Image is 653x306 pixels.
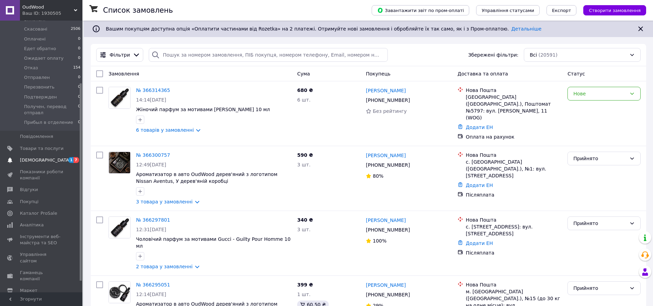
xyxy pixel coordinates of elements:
a: Фото товару [109,281,131,303]
span: 12:31[DATE] [136,227,166,232]
a: Додати ЕН [466,125,493,130]
span: Фільтри [110,51,130,58]
div: Прийнято [573,155,627,162]
a: Створити замовлення [576,7,646,13]
div: [PHONE_NUMBER] [364,225,411,235]
span: 7 [74,157,79,163]
span: Експорт [552,8,571,13]
span: Гаманець компанії [20,270,64,282]
span: Перезвонить [24,84,55,90]
a: Фото товару [109,216,131,238]
a: Додати ЕН [466,240,493,246]
span: Вашим покупцям доступна опція «Оплатити частинами від Rozetka» на 2 платежі. Отримуйте нові замов... [106,26,541,32]
a: Фото товару [109,152,131,174]
span: Подтвержден [24,94,57,100]
button: Експорт [547,5,577,15]
div: [PHONE_NUMBER] [364,160,411,170]
span: 1 [68,157,74,163]
a: Додати ЕН [466,183,493,188]
span: Аналітика [20,222,44,228]
span: Без рейтингу [373,108,407,114]
img: Фото товару [109,87,130,108]
a: Ароматизатор в авто OudWood дерев'яний з логотипом Nissan Aventus, У дерев'яній коробці [136,172,277,184]
span: 340 ₴ [297,217,313,223]
span: Покупці [20,199,38,205]
span: Маркет [20,287,37,294]
span: Збережені фільтри: [468,51,518,58]
span: [DEMOGRAPHIC_DATA] [20,157,71,163]
h1: Список замовлень [103,6,173,14]
span: Прибыл в отделение [24,119,73,126]
span: 154 [73,65,80,71]
a: 3 товара у замовленні [136,199,193,204]
div: Ваш ID: 1930505 [22,10,82,16]
span: Відгуки [20,187,38,193]
a: [PERSON_NAME] [366,217,406,224]
div: Оплата на рахунок [466,133,562,140]
span: 399 ₴ [297,282,313,287]
span: 0 [78,46,80,52]
div: Нова Пошта [466,216,562,223]
span: 12:49[DATE] [136,162,166,167]
span: Жіночий парфум за мотивами [PERSON_NAME] 10 мл [136,107,270,112]
a: 2 товара у замовленні [136,264,193,269]
div: Нова Пошта [466,87,562,94]
img: Фото товару [109,217,130,238]
div: Прийнято [573,284,627,292]
div: [PHONE_NUMBER] [364,290,411,299]
span: 0 [78,74,80,81]
span: Ожидает оплату [24,55,64,61]
span: (20591) [538,52,557,58]
div: с. [GEOGRAPHIC_DATA] ([GEOGRAPHIC_DATA].), №1: вул. [STREET_ADDRESS] [466,158,562,179]
span: 0 [78,104,80,116]
span: 2506 [71,26,80,32]
span: 3 шт. [297,162,311,167]
a: Фото товару [109,87,131,109]
span: OudWood [22,4,74,10]
span: Товари та послуги [20,145,64,152]
button: Завантажити звіт по пром-оплаті [372,5,469,15]
span: Замовлення [109,71,139,76]
span: 80% [373,173,383,179]
button: Створити замовлення [583,5,646,15]
span: Управління сайтом [20,251,64,264]
div: [PHONE_NUMBER] [364,95,411,105]
span: 6 шт. [297,97,311,103]
span: Едет обратно [24,46,56,52]
span: Оплачені [24,36,46,42]
span: Статус [567,71,585,76]
input: Пошук за номером замовлення, ПІБ покупця, номером телефону, Email, номером накладної [149,48,388,62]
a: [PERSON_NAME] [366,282,406,289]
button: Управління статусами [476,5,540,15]
span: Cума [297,71,310,76]
div: Нове [573,90,627,97]
span: Показники роботи компанії [20,169,64,181]
span: 12:14[DATE] [136,292,166,297]
span: Доставка та оплата [458,71,508,76]
div: с. [STREET_ADDRESS]: вул. [STREET_ADDRESS] [466,223,562,237]
span: Каталог ProSale [20,210,57,216]
div: Післяплата [466,249,562,256]
span: 0 [78,94,80,100]
a: Чоловічий парфум за мотивами Gucci - Guilty Pour Homme 10 мл [136,236,291,249]
span: 3 шт. [297,227,311,232]
span: 100% [373,238,386,244]
span: Отказ [24,65,38,71]
span: 590 ₴ [297,152,313,158]
span: Інструменти веб-майстра та SEO [20,234,64,246]
div: Прийнято [573,220,627,227]
span: 0 [78,36,80,42]
span: 0 [78,55,80,61]
div: Нова Пошта [466,281,562,288]
span: 680 ₴ [297,87,313,93]
a: [PERSON_NAME] [366,152,406,159]
img: Фото товару [109,282,130,303]
span: Получен, перевод отправл [24,104,78,116]
span: Скасовані [24,26,47,32]
a: Детальніше [511,26,542,32]
div: Нова Пошта [466,152,562,158]
a: № 366300757 [136,152,170,158]
div: [GEOGRAPHIC_DATA] ([GEOGRAPHIC_DATA].), Поштомат №5797: вул. [PERSON_NAME], 11 (WOG) [466,94,562,121]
